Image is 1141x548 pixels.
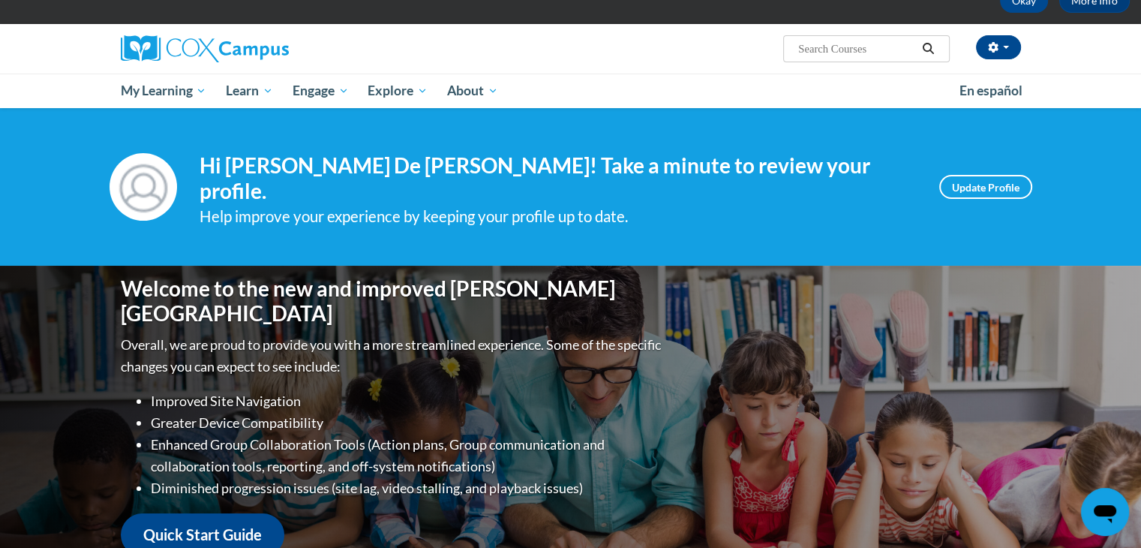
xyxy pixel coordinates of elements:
a: En español [950,75,1032,107]
a: Explore [358,74,437,108]
li: Enhanced Group Collaboration Tools (Action plans, Group communication and collaboration tools, re... [151,434,665,477]
img: Profile Image [110,153,177,221]
button: Account Settings [976,35,1021,59]
button: Search [917,40,939,58]
span: En español [959,83,1022,98]
span: Learn [226,82,273,100]
li: Diminished progression issues (site lag, video stalling, and playback issues) [151,477,665,499]
p: Overall, we are proud to provide you with a more streamlined experience. Some of the specific cha... [121,334,665,378]
div: Main menu [98,74,1043,108]
iframe: Button to launch messaging window [1081,488,1129,536]
a: Update Profile [939,175,1032,199]
span: Engage [293,82,349,100]
input: Search Courses [797,40,917,58]
span: About [447,82,498,100]
span: My Learning [120,82,206,100]
a: Cox Campus [121,35,406,62]
span: Explore [368,82,428,100]
a: About [437,74,508,108]
li: Greater Device Compatibility [151,412,665,434]
div: Help improve your experience by keeping your profile up to date. [200,204,917,229]
a: My Learning [111,74,217,108]
li: Improved Site Navigation [151,390,665,412]
h4: Hi [PERSON_NAME] De [PERSON_NAME]! Take a minute to review your profile. [200,153,917,203]
h1: Welcome to the new and improved [PERSON_NAME][GEOGRAPHIC_DATA] [121,276,665,327]
a: Engage [283,74,359,108]
img: Cox Campus [121,35,289,62]
a: Learn [216,74,283,108]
